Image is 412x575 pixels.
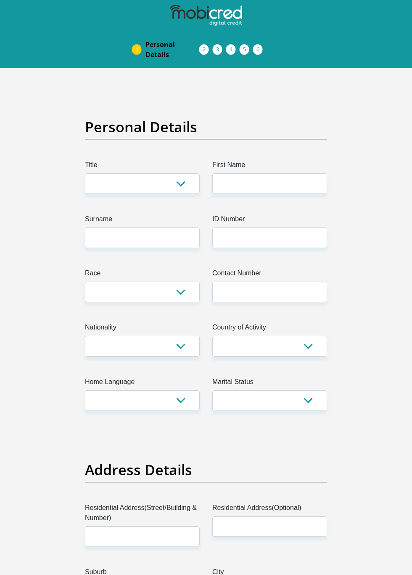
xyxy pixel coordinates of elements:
label: Surname [85,214,200,227]
span: Personal Details [145,39,199,60]
label: ID Number [212,214,327,227]
input: Address line 2 (Optional) [212,516,327,537]
input: Contact Number [212,282,327,302]
label: Residential Address(Street/Building & Number) [85,503,200,526]
h2: Address Details [85,461,327,478]
label: Home Language [85,377,200,390]
input: Surname [85,227,200,248]
label: Title [85,160,200,173]
label: Country of Activity [212,322,327,336]
img: mobicred logo [170,5,242,26]
h2: Personal Details [85,118,327,136]
input: ID Number [212,227,327,248]
input: Valid residential address [85,526,200,547]
label: First Name [212,160,327,173]
input: First Name [212,173,327,194]
label: Race [85,268,200,282]
a: PersonalDetails [139,36,206,63]
label: Nationality [85,322,200,336]
label: Marital Status [212,377,327,390]
label: Contact Number [212,268,327,282]
label: Residential Address(Optional) [212,503,327,516]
